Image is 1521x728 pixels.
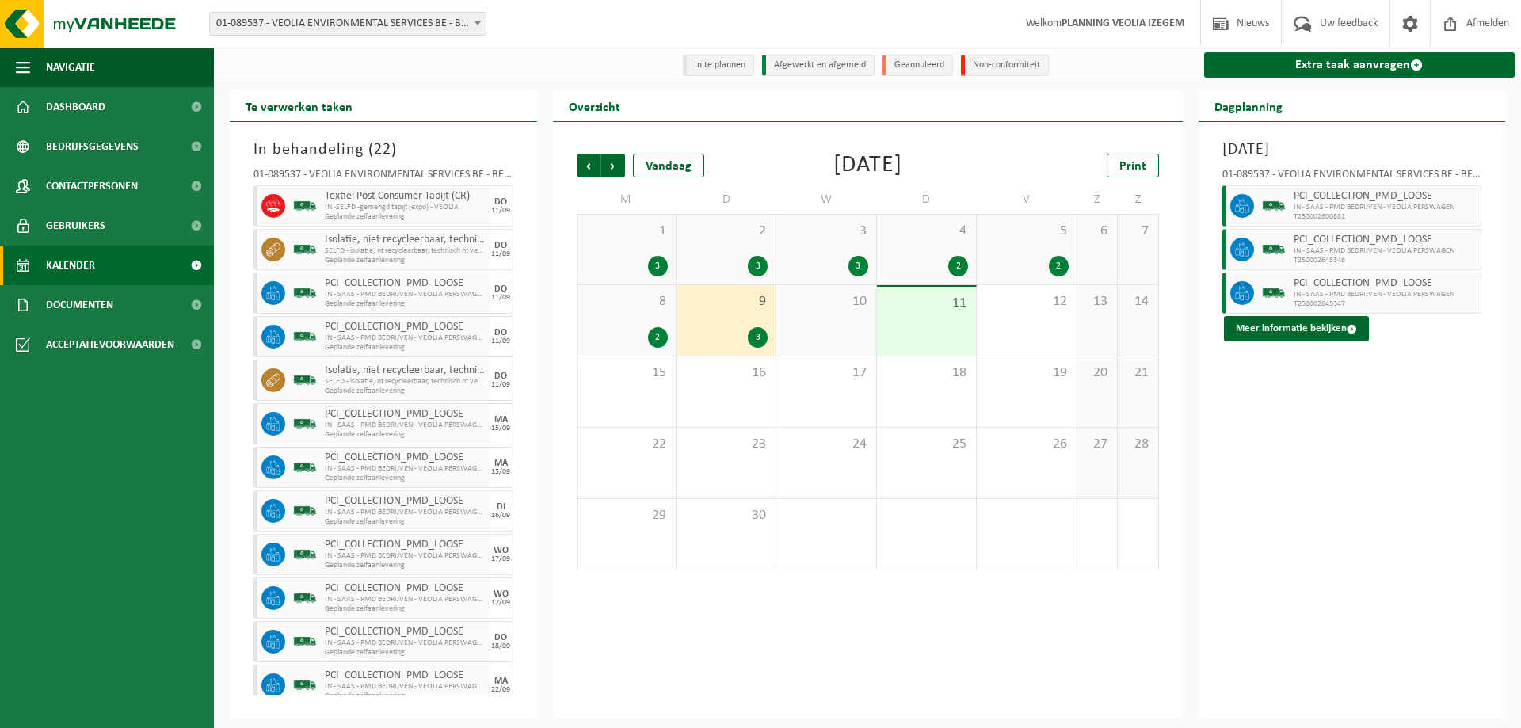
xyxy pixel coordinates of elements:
span: Acceptatievoorwaarden [46,325,174,364]
span: Geplande zelfaanlevering [325,343,486,353]
li: In te plannen [683,55,754,76]
span: 9 [684,293,768,311]
img: BL-SO-LV [293,238,317,261]
span: IN - SAAS - PMD BEDRIJVEN - VEOLIA PERSWAGEN [325,682,486,692]
td: W [776,185,876,214]
span: PCI_COLLECTION_PMD_LOOSE [1294,234,1477,246]
span: PCI_COLLECTION_PMD_LOOSE [325,277,486,290]
span: Geplande zelfaanlevering [325,474,486,483]
div: 22/09 [491,686,510,694]
div: 01-089537 - VEOLIA ENVIRONMENTAL SERVICES BE - BEERSE [1222,170,1482,185]
h2: Te verwerken taken [230,90,368,121]
div: 2 [1049,256,1069,276]
span: PCI_COLLECTION_PMD_LOOSE [325,495,486,508]
img: BL-SO-LV [293,325,317,349]
span: PCI_COLLECTION_PMD_LOOSE [325,669,486,682]
span: 21 [1126,364,1149,382]
div: DO [494,284,507,294]
img: BL-SO-LV [293,194,317,218]
span: IN - SAAS - PMD BEDRIJVEN - VEOLIA PERSWAGEN [325,464,486,474]
span: 23 [684,436,768,453]
span: 01-089537 - VEOLIA ENVIRONMENTAL SERVICES BE - BEERSE [209,12,486,36]
span: Volgende [601,154,625,177]
span: PCI_COLLECTION_PMD_LOOSE [325,539,486,551]
div: 17/09 [491,599,510,607]
span: Isolatie, niet recycleerbaar, technisch niet verbrandbaar (brandbaar) [325,234,486,246]
span: 1 [585,223,668,240]
span: 11 [885,295,968,312]
h2: Dagplanning [1199,90,1298,121]
img: BL-SO-LV [293,586,317,610]
span: 22 [374,142,391,158]
img: BL-SO-LV [293,630,317,654]
div: 3 [648,256,668,276]
img: BL-SO-LV [293,673,317,697]
td: Z [1077,185,1118,214]
span: 14 [1126,293,1149,311]
span: IN - SAAS - PMD BEDRIJVEN - VEOLIA PERSWAGEN [325,638,486,648]
h2: Overzicht [553,90,636,121]
img: BL-SO-LV [1262,238,1286,261]
span: T250002645346 [1294,256,1477,265]
span: SELFD - isolatie, nt recycleerbaar, technisch nt verbr afval [325,377,486,387]
div: DO [494,633,507,642]
span: Textiel Post Consumer Tapijt (CR) [325,190,486,203]
span: 2 [684,223,768,240]
strong: PLANNING VEOLIA IZEGEM [1062,17,1184,29]
a: Extra taak aanvragen [1204,52,1515,78]
span: 25 [885,436,968,453]
div: 11/09 [491,207,510,215]
span: 22 [585,436,668,453]
div: 11/09 [491,381,510,389]
span: Geplande zelfaanlevering [325,387,486,396]
span: 01-089537 - VEOLIA ENVIRONMENTAL SERVICES BE - BEERSE [210,13,486,35]
div: 11/09 [491,294,510,302]
span: PCI_COLLECTION_PMD_LOOSE [325,452,486,464]
button: Meer informatie bekijken [1224,316,1369,341]
span: 5 [985,223,1068,240]
span: 7 [1126,223,1149,240]
span: 16 [684,364,768,382]
div: 11/09 [491,337,510,345]
div: 11/09 [491,250,510,258]
span: SELFD - isolatie, nt recycleerbaar, technisch nt verbr afval [325,246,486,256]
span: Dashboard [46,87,105,127]
span: 28 [1126,436,1149,453]
span: T250002600881 [1294,212,1477,222]
span: Geplande zelfaanlevering [325,604,486,614]
span: IN - SAAS - PMD BEDRIJVEN - VEOLIA PERSWAGEN [1294,246,1477,256]
span: 26 [985,436,1068,453]
span: T250002645347 [1294,299,1477,309]
td: D [877,185,977,214]
td: V [977,185,1077,214]
span: Bedrijfsgegevens [46,127,139,166]
span: Navigatie [46,48,95,87]
span: PCI_COLLECTION_PMD_LOOSE [325,408,486,421]
div: DO [494,241,507,250]
img: BL-SO-LV [293,455,317,479]
span: Print [1119,160,1146,173]
span: IN - SAAS - PMD BEDRIJVEN - VEOLIA PERSWAGEN [325,551,486,561]
img: BL-SO-LV [293,499,317,523]
span: 27 [1085,436,1109,453]
span: IN - SAAS - PMD BEDRIJVEN - VEOLIA PERSWAGEN [325,290,486,299]
div: WO [494,546,509,555]
span: Vorige [577,154,600,177]
div: 18/09 [491,642,510,650]
img: BL-SO-LV [293,368,317,392]
img: BL-SO-LV [293,543,317,566]
span: PCI_COLLECTION_PMD_LOOSE [325,321,486,334]
span: Geplande zelfaanlevering [325,648,486,657]
div: MA [494,415,508,425]
div: 2 [648,327,668,348]
img: BL-SO-LV [1262,194,1286,218]
div: 2 [948,256,968,276]
span: 17 [784,364,867,382]
span: Geplande zelfaanlevering [325,430,486,440]
li: Geannuleerd [882,55,953,76]
span: PCI_COLLECTION_PMD_LOOSE [325,626,486,638]
span: IN - SAAS - PMD BEDRIJVEN - VEOLIA PERSWAGEN [325,595,486,604]
span: 15 [585,364,668,382]
div: 17/09 [491,555,510,563]
div: 15/09 [491,425,510,433]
